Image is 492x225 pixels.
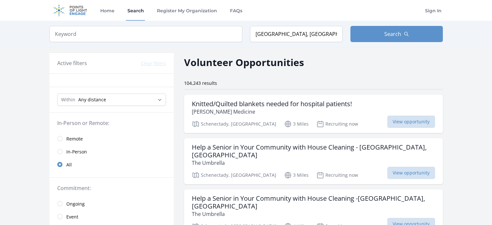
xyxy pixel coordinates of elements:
[192,143,435,159] h3: Help a Senior in Your Community with House Cleaning - [GEOGRAPHIC_DATA], [GEOGRAPHIC_DATA]
[49,210,174,223] a: Event
[66,214,78,220] span: Event
[316,171,358,179] p: Recruiting now
[57,184,166,192] legend: Commitment:
[192,120,276,128] p: Schenectady, [GEOGRAPHIC_DATA]
[184,95,443,133] a: Knitted/Quilted blankets needed for hospital patients! [PERSON_NAME] Medicine Schenectady, [GEOGR...
[350,26,443,42] button: Search
[49,197,174,210] a: Ongoing
[57,119,166,127] legend: In-Person or Remote:
[284,171,309,179] p: 3 Miles
[141,60,166,67] button: Clear filters
[49,26,242,42] input: Keyword
[49,132,174,145] a: Remote
[184,80,217,86] span: 104,243 results
[192,108,352,116] p: [PERSON_NAME] Medicine
[57,94,166,106] select: Search Radius
[192,159,435,167] p: The Umbrella
[66,136,83,142] span: Remote
[184,55,304,70] h2: Volunteer Opportunities
[316,120,358,128] p: Recruiting now
[284,120,309,128] p: 3 Miles
[66,201,85,207] span: Ongoing
[57,59,87,67] h3: Active filters
[384,30,401,38] span: Search
[387,116,435,128] span: View opportunity
[49,158,174,171] a: All
[184,138,443,184] a: Help a Senior in Your Community with House Cleaning - [GEOGRAPHIC_DATA], [GEOGRAPHIC_DATA] The Um...
[387,167,435,179] span: View opportunity
[192,195,435,210] h3: Help a Senior in Your Community with House Cleaning -[GEOGRAPHIC_DATA], [GEOGRAPHIC_DATA]
[66,162,72,168] span: All
[250,26,343,42] input: Location
[192,171,276,179] p: Schenectady, [GEOGRAPHIC_DATA]
[66,149,87,155] span: In-Person
[192,100,352,108] h3: Knitted/Quilted blankets needed for hospital patients!
[49,145,174,158] a: In-Person
[192,210,435,218] p: The Umbrella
